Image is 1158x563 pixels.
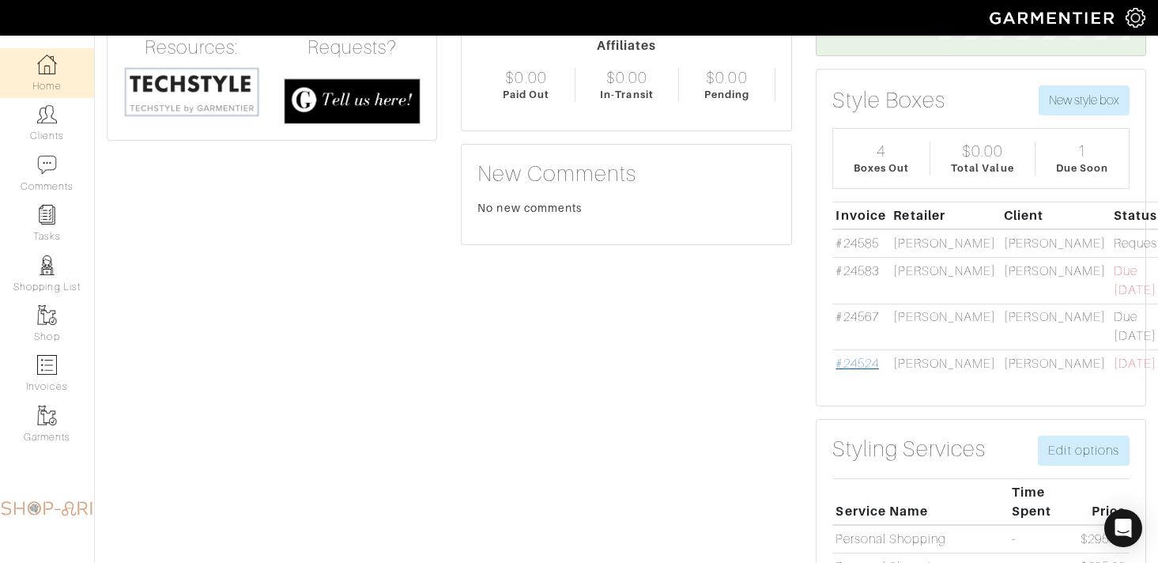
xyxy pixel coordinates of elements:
div: Total Value [951,161,1014,176]
img: stylists-icon-eb353228a002819b7ec25b43dbf5f0378dd9e0616d9560372ff212230b889e62.png [37,255,57,275]
td: [PERSON_NAME] [1000,304,1110,350]
td: [PERSON_NAME] [890,350,1000,377]
a: #24524 [835,357,878,371]
td: [PERSON_NAME] [1000,229,1110,257]
h3: Styling Services [832,436,986,463]
img: dashboard-icon-dbcd8f5a0b271acd01030246c82b418ddd0df26cd7fceb0bd07c9910d44c42f6.png [37,55,57,74]
td: - [1008,525,1067,553]
img: garmentier-logo-header-white-b43fb05a5012e4ada735d5af1a66efaba907eab6374d6393d1fbf88cb4ef424d.png [982,4,1126,32]
td: [PERSON_NAME] [890,304,1000,350]
th: Client [1000,202,1110,229]
th: Invoice [832,202,890,229]
h4: Styling Resources: [123,13,260,59]
td: Personal Shopping [832,525,1008,553]
div: In-Transit [600,87,654,102]
div: $0.00 [706,68,747,87]
div: $0.00 [606,68,647,87]
img: orders-icon-0abe47150d42831381b5fb84f609e132dff9fe21cb692f30cb5eec754e2cba89.png [37,355,57,375]
a: Edit options [1038,436,1130,466]
td: [PERSON_NAME] [890,257,1000,304]
img: feedback_requests-3821251ac2bd56c73c230f3229a5b25d6eb027adea667894f41107c140538ee0.png [284,78,421,124]
div: Due Soon [1056,161,1108,176]
div: 4 [877,142,886,161]
div: Boxes Out [854,161,909,176]
th: Time Spent [1008,478,1067,525]
a: #24567 [835,310,878,324]
img: clients-icon-6bae9207a08558b7cb47a8932f037763ab4055f8c8b6bfacd5dc20c3e0201464.png [37,104,57,124]
img: garments-icon-b7da505a4dc4fd61783c78ac3ca0ef83fa9d6f193b1c9dc38574b1d14d53ca28.png [37,406,57,425]
div: 1 [1077,142,1087,161]
img: reminder-icon-8004d30b9f0a5d33ae49ab947aed9ed385cf756f9e5892f1edd6e32f2345188e.png [37,205,57,225]
th: Service Name [832,478,1008,525]
div: $0.00 [505,68,546,87]
img: techstyle-93310999766a10050dc78ceb7f971a75838126fd19372ce40ba20cdf6a89b94b.png [123,66,260,118]
div: Pending [704,87,749,102]
img: gear-icon-white-bd11855cb880d31180b6d7d6211b90ccbf57a29d726f0c71d8c61bd08dd39cc2.png [1126,8,1145,28]
div: Affiliates [477,36,775,55]
a: #24585 [835,236,878,251]
td: $295.00 [1067,525,1130,553]
div: No new comments [477,200,775,216]
th: Retailer [890,202,1000,229]
h3: New Comments [477,161,775,187]
span: [DATE] [1114,357,1156,371]
h3: Style Boxes [832,87,946,114]
td: [PERSON_NAME] [1000,257,1110,304]
img: comment-icon-a0a6a9ef722e966f86d9cbdc48e553b5cf19dbc54f86b18d962a5391bc8f6eb6.png [37,155,57,175]
a: #24583 [835,264,878,278]
span: Due [DATE] [1114,264,1156,297]
td: [PERSON_NAME] [890,229,1000,257]
button: New style box [1039,85,1130,115]
div: $0.00 [962,142,1003,161]
img: garments-icon-b7da505a4dc4fd61783c78ac3ca0ef83fa9d6f193b1c9dc38574b1d14d53ca28.png [37,305,57,325]
h4: Feedback / Requests? [284,13,421,59]
div: Open Intercom Messenger [1104,509,1142,547]
td: [PERSON_NAME] [1000,350,1110,377]
div: Paid Out [503,87,549,102]
th: Price [1067,478,1130,525]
